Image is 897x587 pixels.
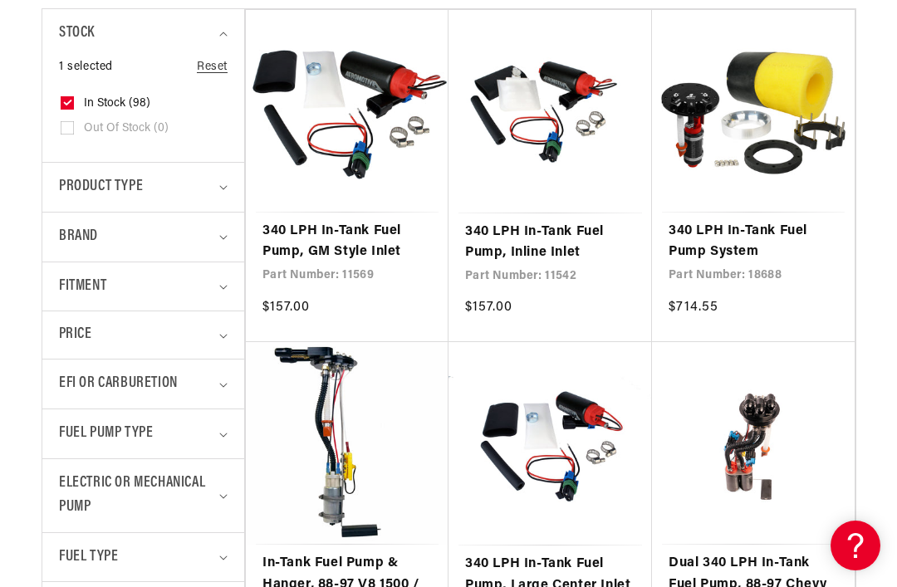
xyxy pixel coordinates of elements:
span: Electric or Mechanical Pump [59,472,213,520]
summary: Electric or Mechanical Pump (0 selected) [59,459,228,532]
summary: Brand (0 selected) [59,213,228,262]
a: 340 LPH In-Tank Fuel Pump, GM Style Inlet [262,221,432,263]
span: Fitment [59,275,106,299]
summary: Fuel Pump Type (0 selected) [59,409,228,458]
span: 1 selected [59,58,113,76]
summary: Fuel Type (0 selected) [59,533,228,582]
span: Fuel Pump Type [59,422,153,446]
span: EFI or Carburetion [59,372,178,396]
span: Out of stock (0) [84,121,169,136]
span: Brand [59,225,98,249]
a: 340 LPH In-Tank Fuel Pump System [669,221,838,263]
span: Product type [59,175,143,199]
summary: Price [59,311,228,359]
span: Stock [59,22,95,46]
summary: Product type (0 selected) [59,163,228,212]
span: Price [59,324,91,346]
summary: EFI or Carburetion (0 selected) [59,360,228,408]
summary: Stock (1 selected) [59,9,228,58]
span: Fuel Type [59,545,118,570]
span: In stock (98) [84,96,150,111]
summary: Fitment (0 selected) [59,262,228,311]
a: Reset [197,58,228,76]
a: 340 LPH In-Tank Fuel Pump, Inline Inlet [465,222,635,264]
